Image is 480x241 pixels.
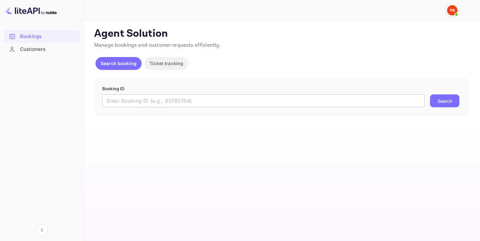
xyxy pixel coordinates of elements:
img: Yandex Support [447,5,457,15]
button: Collapse navigation [36,224,48,236]
img: LiteAPI logo [5,5,57,15]
input: Enter Booking ID (e.g., 63782194) [102,94,425,107]
div: Customers [4,43,80,56]
p: Booking ID [102,86,460,92]
span: Manage bookings and customer requests efficiently. [94,42,221,49]
div: Bookings [20,33,76,40]
p: Search booking [101,60,136,67]
a: Customers [4,43,80,55]
div: Customers [20,46,76,53]
div: Bookings [4,30,80,43]
p: Agent Solution [94,27,468,40]
a: Bookings [4,30,80,42]
button: Search [430,94,459,107]
p: Ticket tracking [149,60,183,67]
